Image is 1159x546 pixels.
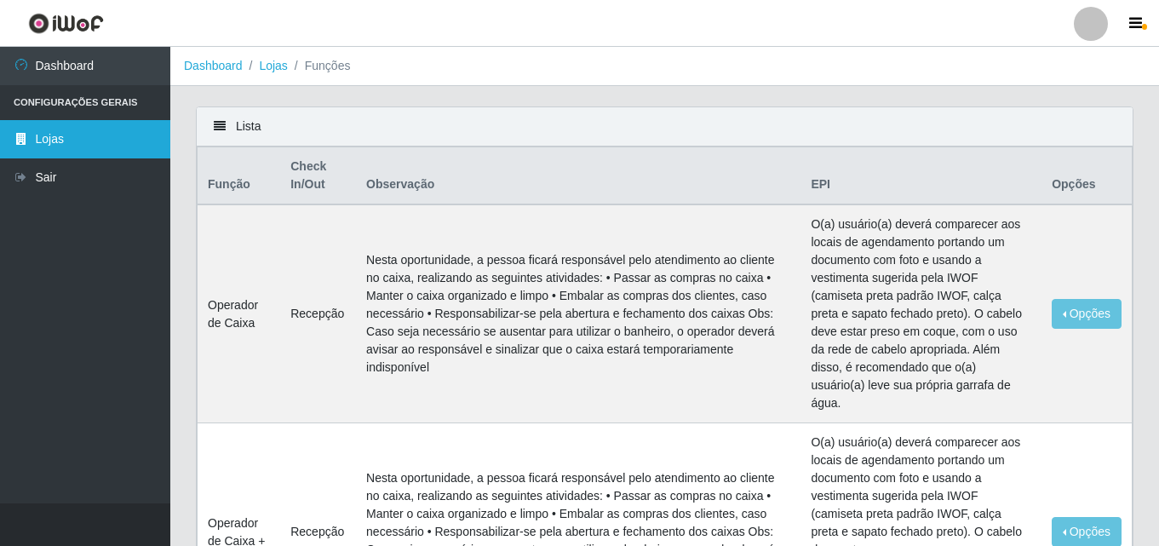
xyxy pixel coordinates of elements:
[198,204,281,423] td: Operador de Caixa
[800,204,1041,423] td: O(a) usuário(a) deverá comparecer aos locais de agendamento portando um documento com foto e usan...
[184,59,243,72] a: Dashboard
[356,147,800,205] th: Observação
[170,47,1159,86] nav: breadcrumb
[197,107,1133,147] div: Lista
[280,147,356,205] th: Check In/Out
[198,147,281,205] th: Função
[1052,299,1122,329] button: Opções
[259,59,287,72] a: Lojas
[288,57,351,75] li: Funções
[800,147,1041,205] th: EPI
[28,13,104,34] img: CoreUI Logo
[356,204,800,423] td: Nesta oportunidade, a pessoa ficará responsável pelo atendimento ao cliente no caixa, realizando ...
[280,204,356,423] td: Recepção
[1041,147,1132,205] th: Opções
